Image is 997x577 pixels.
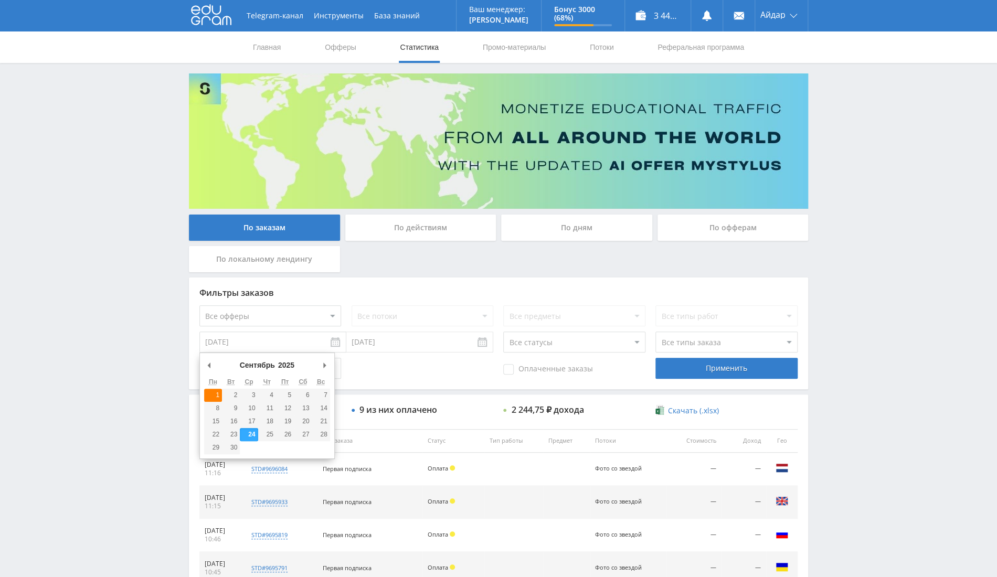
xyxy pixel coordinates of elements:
td: — [666,453,721,486]
div: По локальному лендингу [189,246,340,272]
p: Ваш менеджер: [469,5,528,14]
img: nld.png [776,462,788,474]
a: Офферы [324,31,357,63]
abbr: Вторник [227,378,235,386]
span: Холд [450,498,455,504]
button: 9 [222,402,240,415]
a: Потоки [589,31,615,63]
button: 30 [222,441,240,454]
button: 11 [258,402,276,415]
button: 17 [240,415,258,428]
th: Тип заказа [317,429,422,453]
a: Скачать (.xlsx) [655,405,718,416]
abbr: Пятница [281,378,289,386]
div: [DATE] [205,560,236,568]
span: Холд [450,531,455,537]
img: gbr.png [776,495,788,507]
button: 2 [222,389,240,402]
div: 2025 [277,357,296,373]
div: [DATE] [205,461,236,469]
div: 11:16 [205,469,236,477]
div: По заказам [189,215,340,241]
td: — [666,486,721,519]
button: 7 [312,389,330,402]
button: 21 [312,415,330,428]
button: 26 [276,428,294,441]
div: Фото со звездой [595,498,642,505]
button: 29 [204,441,222,454]
button: 15 [204,415,222,428]
img: Banner [189,73,808,209]
abbr: Воскресенье [317,378,325,386]
abbr: Четверг [263,378,271,386]
button: Предыдущий месяц [204,357,215,373]
button: 5 [276,389,294,402]
div: 10:46 [205,535,236,543]
div: По офферам [657,215,809,241]
p: Бонус 3000 (68%) [554,5,612,22]
span: Первая подписка [323,564,372,572]
a: Реферальная программа [656,31,745,63]
button: 4 [258,389,276,402]
button: 27 [294,428,312,441]
div: Применить [655,358,797,379]
button: 20 [294,415,312,428]
th: Потоки [590,429,666,453]
a: Статистика [399,31,440,63]
th: Доход [722,429,766,453]
button: 22 [204,428,222,441]
span: Оплата [428,464,448,472]
th: Гео [766,429,798,453]
td: — [722,486,766,519]
img: xlsx [655,405,664,415]
abbr: Среда [245,378,253,386]
button: 24 [240,428,258,441]
div: Фото со звездой [595,465,642,472]
th: Стоимость [666,429,721,453]
span: Первая подписка [323,465,372,473]
button: 6 [294,389,312,402]
div: По дням [501,215,652,241]
button: 19 [276,415,294,428]
div: std#9696084 [251,465,288,473]
button: 16 [222,415,240,428]
a: Главная [252,31,282,63]
td: — [722,519,766,552]
abbr: Суббота [299,378,307,386]
th: Статус [422,429,484,453]
button: 25 [258,428,276,441]
button: 28 [312,428,330,441]
td: — [666,519,721,552]
div: 2 244,75 ₽ дохода [511,405,584,414]
button: Следующий месяц [320,357,330,373]
span: Скачать (.xlsx) [668,407,719,415]
a: Промо-материалы [482,31,547,63]
div: Фильтры заказов [199,288,798,297]
abbr: Понедельник [209,378,217,386]
td: — [722,453,766,486]
span: Айдар [760,10,786,19]
button: 18 [258,415,276,428]
span: Первая подписка [323,531,372,539]
button: 12 [276,402,294,415]
div: std#9695791 [251,564,288,572]
button: 14 [312,402,330,415]
img: rus.png [776,528,788,540]
th: Тип работы [484,429,543,453]
div: std#9695819 [251,531,288,539]
div: По действиям [345,215,496,241]
div: [DATE] [205,494,236,502]
button: 1 [204,389,222,402]
div: 9 из них оплачено [359,405,437,414]
p: [PERSON_NAME] [469,16,528,24]
button: 8 [204,402,222,415]
span: Холд [450,465,455,471]
button: 3 [240,389,258,402]
span: Холд [450,564,455,570]
div: Фото со звездой [595,564,642,571]
button: 23 [222,428,240,441]
button: 10 [240,402,258,415]
div: 11:15 [205,502,236,510]
span: Оплата [428,563,448,571]
div: [DATE] [205,527,236,535]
